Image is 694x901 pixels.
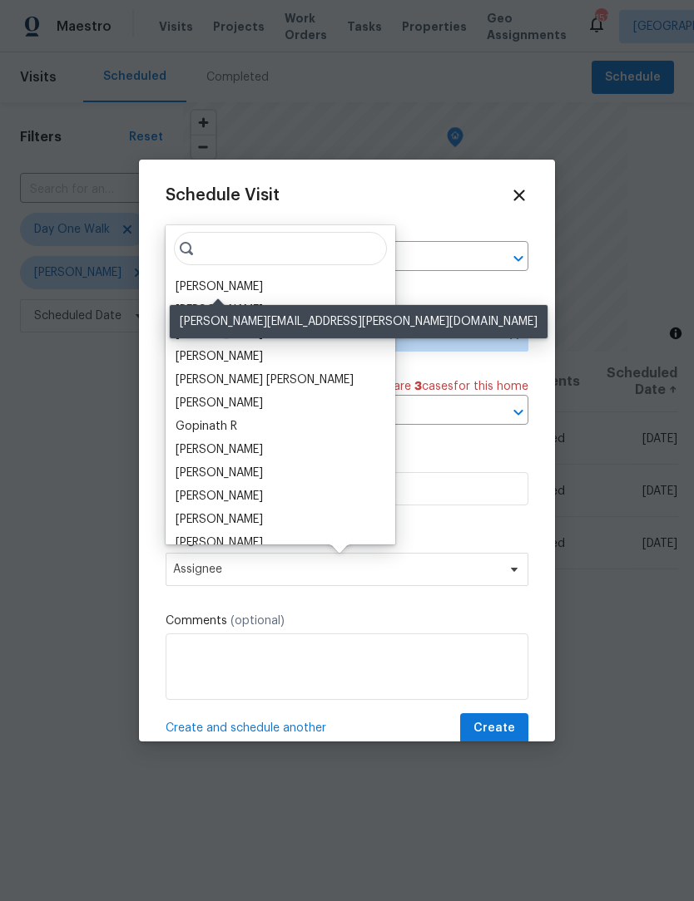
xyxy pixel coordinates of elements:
div: [PERSON_NAME] [176,348,263,365]
div: [PERSON_NAME] [176,488,263,505]
div: [PERSON_NAME] [PERSON_NAME] [176,372,354,388]
span: Assignee [173,563,499,576]
div: Gopinath R [176,418,237,435]
div: [PERSON_NAME] [176,278,263,295]
span: Schedule Visit [166,187,280,204]
span: Close [510,186,528,204]
span: 3 [414,381,422,392]
div: [PERSON_NAME] [176,465,263,481]
div: [PERSON_NAME] [176,395,263,411]
button: Open [507,401,530,424]
span: Create [473,718,515,739]
div: [PERSON_NAME][EMAIL_ADDRESS][PERSON_NAME][DOMAIN_NAME] [170,305,548,338]
label: Comments [166,613,528,629]
div: [PERSON_NAME] [176,511,263,528]
button: Create [460,713,528,744]
div: [PERSON_NAME] [176,534,263,551]
button: Open [507,247,530,270]
span: (optional) [231,615,285,627]
div: [PERSON_NAME] [176,302,263,318]
span: There are case s for this home [362,378,528,395]
span: Create and schedule another [166,720,326,736]
label: Home [166,224,528,241]
div: [PERSON_NAME] [176,441,263,458]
